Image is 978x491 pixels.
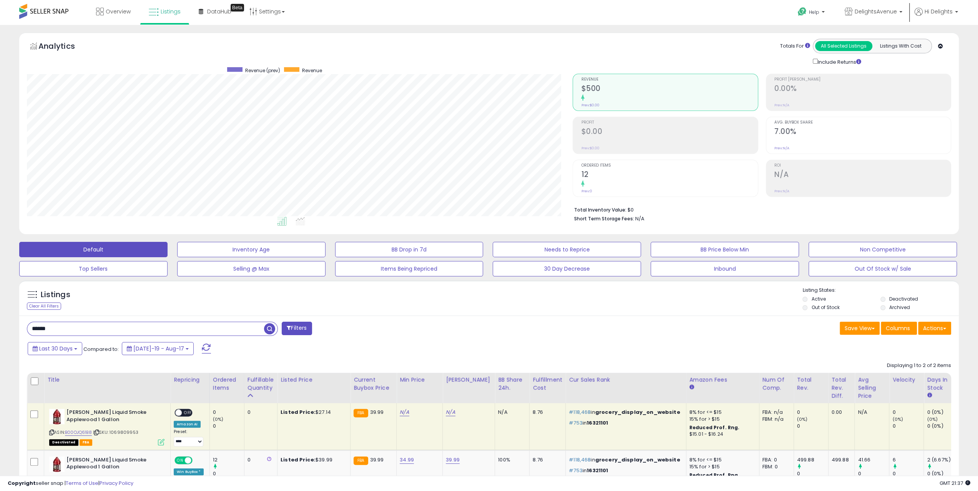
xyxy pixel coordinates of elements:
[174,421,201,428] div: Amazon AI
[80,439,93,446] span: FBA
[100,479,133,487] a: Privacy Policy
[65,429,92,436] a: B00OJQ61B8
[581,127,757,137] h2: $0.00
[587,467,608,474] span: 16321101
[66,456,160,473] b: [PERSON_NAME] Liquid Smoke Applewood 1 Gallon
[774,189,789,193] small: Prev: N/A
[858,456,889,463] div: 41.66
[689,472,740,478] b: Reduced Prof. Rng.
[892,423,923,430] div: 0
[354,456,368,465] small: FBA
[533,456,560,463] div: 8.76
[858,409,883,416] div: N/A
[247,456,271,463] div: 0
[689,456,753,463] div: 8% for <= $15
[811,304,839,311] label: Out of Stock
[774,146,789,150] small: Prev: N/A
[832,376,852,400] div: Total Rev. Diff.
[281,456,344,463] div: $39.99
[174,468,204,475] div: Win BuyBox *
[774,127,951,137] h2: 7.00%
[174,376,206,384] div: Repricing
[927,376,955,392] div: Days In Stock
[774,121,951,125] span: Avg. Buybox Share
[581,189,592,193] small: Prev: 0
[689,424,740,431] b: Reduced Prof. Rng.
[651,261,799,276] button: Inbound
[802,287,959,294] p: Listing States:
[927,392,932,399] small: Days In Stock.
[302,67,322,74] span: Revenue
[400,408,409,416] a: N/A
[122,342,194,355] button: [DATE]-19 - Aug-17
[762,409,788,416] div: FBA: n/a
[281,376,347,384] div: Listed Price
[191,457,204,463] span: OFF
[840,322,880,335] button: Save View
[335,242,483,257] button: BB Drop in 7d
[581,146,599,150] small: Prev: $0.00
[569,456,680,463] p: in
[595,408,680,416] span: grocery_display_on_website
[28,342,82,355] button: Last 30 Days
[533,409,560,416] div: 8.76
[797,423,828,430] div: 0
[370,408,384,416] span: 39.99
[927,409,958,416] div: 0 (0%)
[354,409,368,417] small: FBA
[762,456,788,463] div: FBA: 0
[581,164,757,168] span: Ordered Items
[581,170,757,180] h2: 12
[213,409,244,416] div: 0
[762,416,788,423] div: FBM: n/a
[892,376,920,384] div: Velocity
[213,470,244,477] div: 0
[213,423,244,430] div: 0
[174,429,204,446] div: Preset:
[809,242,957,257] button: Non Competitive
[927,423,958,430] div: 0 (0%)
[49,439,78,446] span: All listings that are unavailable for purchase on Amazon for any reason other than out-of-stock
[792,1,832,25] a: Help
[832,456,849,463] div: 499.88
[774,78,951,82] span: Profit [PERSON_NAME]
[213,456,244,463] div: 12
[595,456,680,463] span: grocery_display_on_website
[797,376,825,392] div: Total Rev.
[400,456,414,464] a: 34.99
[133,345,184,352] span: [DATE]-19 - Aug-17
[858,376,886,400] div: Avg Selling Price
[569,467,583,474] span: #753
[809,9,819,15] span: Help
[19,261,168,276] button: Top Sellers
[569,467,680,474] p: in
[881,322,917,335] button: Columns
[689,431,753,438] div: $15.01 - $16.24
[49,456,65,472] img: 41Mre46tIFL._SL40_.jpg
[247,409,271,416] div: 0
[886,324,910,332] span: Columns
[689,409,753,416] div: 8% for <= $15
[47,376,167,384] div: Title
[892,409,923,416] div: 0
[106,8,131,15] span: Overview
[282,322,312,335] button: Filters
[207,8,231,15] span: DataHub
[581,78,757,82] span: Revenue
[493,261,641,276] button: 30 Day Decrease
[498,456,523,463] div: 100%
[569,408,591,416] span: #118,468
[651,242,799,257] button: BB Price Below Min
[797,470,828,477] div: 0
[177,242,325,257] button: Inventory Age
[581,121,757,125] span: Profit
[27,303,61,310] div: Clear All Filters
[855,8,897,15] span: DelightsAvenue
[213,376,241,392] div: Ordered Items
[774,84,951,94] h2: 0.00%
[569,456,591,463] span: #118,468
[569,409,680,416] p: in
[940,479,970,487] span: 2025-09-17 21:37 GMT
[281,409,344,416] div: $27.14
[872,41,929,51] button: Listings With Cost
